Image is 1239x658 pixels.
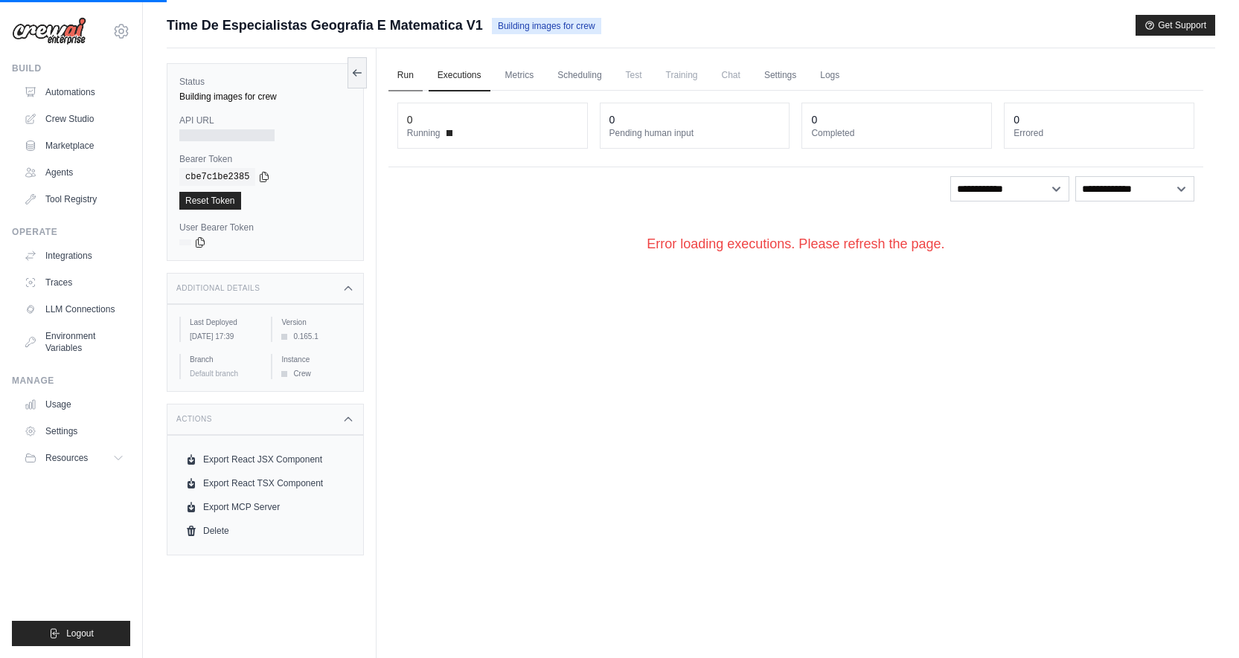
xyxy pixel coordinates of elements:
[1165,587,1239,658] iframe: Chat Widget
[429,60,490,91] a: Executions
[281,354,350,365] label: Instance
[657,60,707,90] span: Training is not available until the deployment is complete
[18,324,130,360] a: Environment Variables
[407,112,413,127] div: 0
[12,621,130,646] button: Logout
[179,471,351,495] a: Export React TSX Component
[45,452,88,464] span: Resources
[1165,587,1239,658] div: Widget de chat
[18,393,130,416] a: Usage
[755,60,805,91] a: Settings
[1136,15,1215,36] button: Get Support
[617,60,651,90] span: Test
[179,519,351,543] a: Delete
[179,222,351,233] label: User Bearer Token
[12,17,86,45] img: Logo
[12,375,130,387] div: Manage
[18,187,130,211] a: Tool Registry
[281,368,350,379] div: Crew
[190,332,234,341] time: August 22, 2025 at 17:39 BST
[179,114,351,126] label: API URL
[18,107,130,131] a: Crew Studio
[713,60,749,90] span: Chat is not available until the deployment is complete
[18,419,130,443] a: Settings
[12,226,130,238] div: Operate
[176,284,260,293] h3: Additional Details
[1014,127,1185,139] dt: Errored
[179,192,241,210] a: Reset Token
[18,134,130,158] a: Marketplace
[190,370,238,378] span: Default branch
[281,317,350,328] label: Version
[18,446,130,470] button: Resources
[190,354,259,365] label: Branch
[407,127,441,139] span: Running
[18,80,130,104] a: Automations
[179,448,351,471] a: Export React JSX Component
[281,331,350,342] div: 0.165.1
[548,60,610,91] a: Scheduling
[609,127,781,139] dt: Pending human input
[179,153,351,165] label: Bearer Token
[811,112,817,127] div: 0
[388,60,423,91] a: Run
[811,127,982,139] dt: Completed
[609,112,615,127] div: 0
[179,91,351,103] div: Building images for crew
[179,76,351,88] label: Status
[66,628,94,639] span: Logout
[18,244,130,268] a: Integrations
[18,297,130,321] a: LLM Connections
[12,62,130,74] div: Build
[179,168,255,186] code: cbe7c1be2385
[190,317,259,328] label: Last Deployed
[18,161,130,184] a: Agents
[179,495,351,519] a: Export MCP Server
[388,210,1203,278] div: Error loading executions. Please refresh the page.
[18,271,130,294] a: Traces
[1014,112,1019,127] div: 0
[811,60,848,91] a: Logs
[176,415,212,424] h3: Actions
[492,18,601,34] span: Building images for crew
[496,60,543,91] a: Metrics
[167,15,483,36] span: Time De Especialistas Geografia E Matematica V1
